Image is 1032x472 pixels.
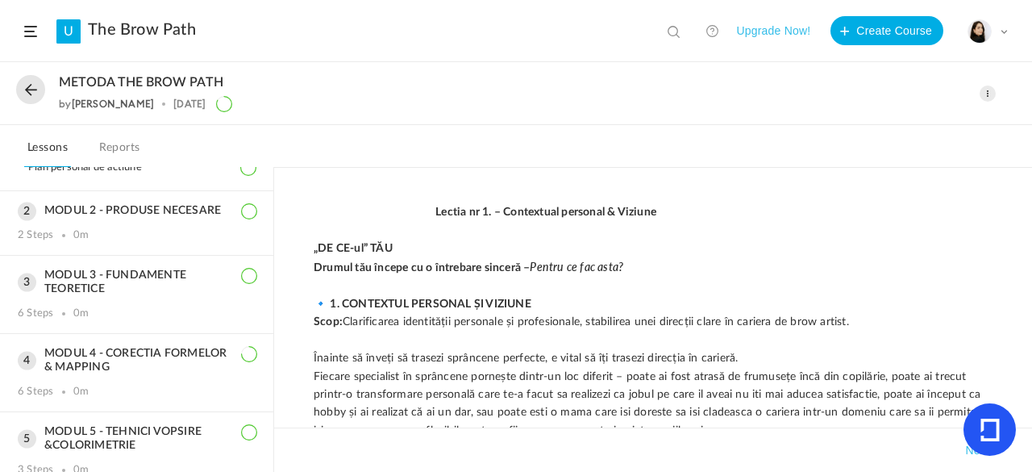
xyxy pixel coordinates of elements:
div: 0m [73,386,89,399]
div: 0m [73,307,89,320]
a: The Brow Path [88,20,196,40]
a: Lessons [24,137,71,168]
h3: MODUL 3 - FUNDAMENTE TEORETICE [18,269,256,296]
button: Next [962,441,992,460]
button: Upgrade Now! [736,16,810,45]
button: Create Course [830,16,943,45]
div: 2 Steps [18,229,53,242]
div: 6 Steps [18,386,53,399]
span: Plan personal de actiune [28,161,162,174]
div: by [59,98,154,110]
div: 0m [73,229,89,242]
p: Clarificarea identității personale și profesionale, stabilirea unei direcții clare în cariera de ... [314,313,992,331]
strong: 🔹 1. CONTEXTUL PERSONAL ȘI VIZIUNE [314,299,531,310]
h3: MODUL 5 - TEHNICI VOPSIRE &COLORIMETRIE [18,425,256,453]
div: 6 Steps [18,307,53,320]
a: U [56,19,81,44]
span: METODA THE BROW PATH [59,75,223,90]
p: Fiecare specialist în sprâncene pornește dintr-un loc diferit – poate ai fost atrasă de frumusețe... [314,368,992,441]
a: Reports [96,137,144,168]
h3: MODUL 4 - CORECTIA FORMELOR & MAPPING [18,347,256,374]
img: poza-profil.jpg [968,20,991,43]
div: [DATE] [173,98,206,110]
strong: Lectia nr 1. – Contextual personal & Viziune [435,207,656,218]
a: [PERSON_NAME] [72,98,155,110]
strong: Drumul tău începe cu o întrebare sinceră – [314,262,623,274]
strong: „DE CE-ul” TĂU [314,243,393,254]
em: Pentru ce fac asta? [530,258,623,274]
strong: Scop: [314,316,343,328]
p: Înainte să înveți să trasezi sprâncene perfecte, e vital să îți trasezi direcția în carieră. [314,349,992,367]
h3: MODUL 2 - PRODUSE NECESARE [18,204,256,218]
